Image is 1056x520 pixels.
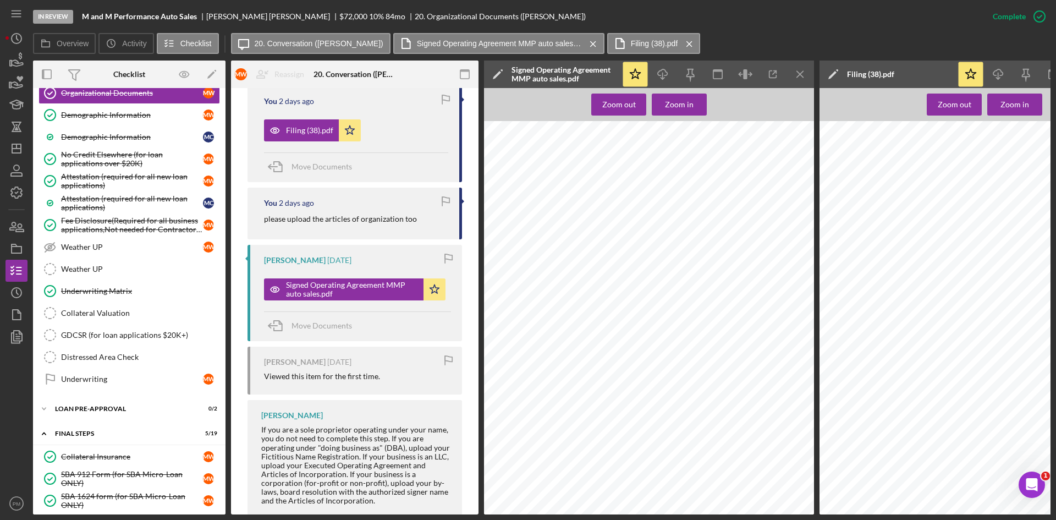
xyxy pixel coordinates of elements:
[61,172,203,190] div: Attestation (required for all new loan applications)
[527,353,532,359] span: E.
[286,126,333,135] div: Filing (38).pdf
[279,199,314,207] time: 2025-10-06 13:52
[537,412,595,419] span: Sell used automobiles
[327,256,351,265] time: 2025-10-04 22:41
[938,94,971,116] div: Zoom out
[203,198,214,209] div: M C
[61,133,203,141] div: Demographic Information
[38,446,220,468] a: Collateral InsuranceMW
[203,110,214,121] div: M W
[38,148,220,170] a: No Credit Elsewhere (for loan applications over $20K)MW
[537,212,795,219] span: State of Formation. This is a Limited Liability Company Operating Agreement (the "Agreement")
[537,457,794,463] span: all other such necessary materials with the state of [US_STATE]. The Company will operate until
[369,12,384,21] div: 10 %
[264,153,363,180] button: Move Documents
[57,39,89,48] label: Overview
[537,279,781,286] span: Primary Business Address. The location of the primary place of business of the Company is:
[527,397,533,404] span: A.
[507,390,514,397] span: II.
[537,449,795,456] span: Duration. The Company's term shall commence upon the filing of an Articles of Organization and
[264,119,361,141] button: Filing (38).pdf
[122,39,146,48] label: Activity
[55,406,190,412] div: LOAN PRE-APPROVAL
[203,154,214,165] div: M W
[197,430,217,437] div: 5 / 19
[229,63,315,85] button: MWReassign
[61,331,219,340] div: GDCSR (for loan applications $20K+)
[203,451,214,462] div: M W
[203,220,214,231] div: M W
[557,501,662,507] span: manner permitted by [US_STATE] law;
[591,94,646,116] button: Zoom out
[33,10,73,24] div: In Review
[327,358,351,366] time: 2025-10-04 22:40
[180,39,212,48] label: Checklist
[537,257,807,264] span: [US_STATE] law absent such a provision, this Agreement, to the extent permitted under [US_STATE]
[61,89,203,97] div: Organizational Documents
[417,39,582,48] label: Signed Operating Agreement MMP auto sales.pdf
[537,338,673,345] span: statement with the [US_STATE] Secretary of State.
[203,242,214,253] div: M W
[537,360,789,367] span: constitute a partnership (including, without limitation, a limited partnership) or joint venture, or
[847,70,894,79] div: Filing (38).pdf
[264,312,363,340] button: Move Documents
[61,265,219,273] div: Weather UP
[291,321,352,330] span: Move Documents
[274,63,304,85] div: Reassign
[1041,472,1050,480] span: 1
[113,70,145,79] div: Checklist
[631,39,678,48] label: Filing (38).pdf
[537,316,791,322] span: Registered Agent and Office. The Company's initial agent (the "Agent") for service of process is
[61,452,203,461] div: Collateral Insurance
[527,242,533,249] span: B.
[537,353,780,359] span: No State Law Partnership. No provisions of this Agreement shall be deemed or construed to
[98,33,153,54] button: Activity
[61,375,203,384] div: Underwriting
[927,94,982,116] button: Zoom out
[61,470,203,488] div: SBA 912 Form (for SBA Micro-Loan ONLY)
[313,70,396,79] div: 20. Conversation ([PERSON_NAME])
[527,316,533,322] span: D.
[537,264,584,271] span: law, shall control.
[527,449,533,456] span: C.
[61,492,203,510] div: SBA 1624 form (for SBA Micro-Loan ONLY)
[386,12,405,21] div: 84 mo
[982,6,1050,28] button: Complete
[61,287,219,295] div: Underwriting Matrix
[203,495,214,506] div: M W
[61,353,219,362] div: Distressed Area Check
[38,258,220,280] a: Weather UP
[537,331,793,337] span: 63104. The Company may change its registered office, its registered agent, or both, upon filing a
[61,194,203,212] div: Attestation (required for all new loan applications)
[197,406,217,412] div: 0 / 2
[537,227,738,234] span: company (the "Company") formed under and pursuant to [US_STATE] law.
[527,427,533,434] span: B.
[631,175,796,182] span: (this "Agreement") of M and M Performance Auto Sales, LLC
[527,175,629,182] span: THIS OPERATING AGREEMENT
[537,375,617,382] span: federal and state tax purposes.
[38,236,220,258] a: Weather UPMW
[665,94,694,116] div: Zoom in
[512,65,616,83] div: Signed Operating Agreement MMP auto sales.pdf
[203,176,214,187] div: M W
[537,294,816,300] span: [STREET_ADDRESS][PERSON_NAME][US_STATE], or such other location as shall be selected from
[38,346,220,368] a: Distressed Area Check
[537,427,791,434] span: Powers. The Company shall have all of the powers of a limited liability company set forth under
[38,126,220,148] a: Demographic InformationMC
[203,374,214,385] div: M W
[527,212,533,219] span: A.
[537,435,585,441] span: [US_STATE] law.
[157,33,219,54] button: Checklist
[542,479,547,485] span: 1.
[537,301,615,308] span: time to time by the Members.
[339,12,367,21] span: $72,000
[537,397,721,404] span: Purpose. The Company is created for the following business purpose:
[206,12,339,21] div: [PERSON_NAME] [PERSON_NAME]
[279,97,314,106] time: 2025-10-06 15:05
[38,368,220,390] a: UnderwritingMW
[393,33,604,54] button: Signed Operating Agreement MMP auto sales.pdf
[261,411,323,420] div: [PERSON_NAME]
[38,490,220,512] a: SBA 1624 form (for SBA Micro-Loan ONLY)MW
[235,68,247,80] div: M W
[38,324,220,346] a: GDCSR (for loan applications $20K+)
